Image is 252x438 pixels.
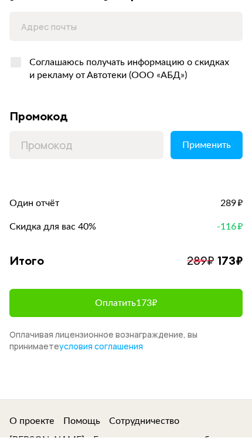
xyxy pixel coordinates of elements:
[171,132,243,160] button: Применить
[187,254,214,268] span: 289 ₽
[59,341,143,352] span: условия соглашения
[220,197,243,210] span: 289 ₽
[95,299,157,308] span: Оплатить 173 ₽
[59,341,143,353] a: условия соглашения
[109,415,179,428] a: Сотрудничество
[9,221,96,234] span: Скидка для вас 40%
[182,141,231,150] span: Применить
[9,132,164,160] input: Промокод
[9,329,197,352] span: Оплачивая лицензионное вознаграждение, вы принимаете
[9,415,55,428] a: О проекте
[9,109,243,124] div: Промокод
[217,221,243,234] span: -116 ₽
[22,56,243,82] div: Соглашаюсь получать информацию о скидках и рекламу от Автотеки (ООО «АБД»)
[9,12,243,42] input: Адрес почты
[217,254,243,269] div: 173 ₽
[63,415,100,428] a: Помощь
[9,254,44,269] div: Итого
[9,289,243,318] button: Оплатить173₽
[9,197,59,210] span: Один отчёт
